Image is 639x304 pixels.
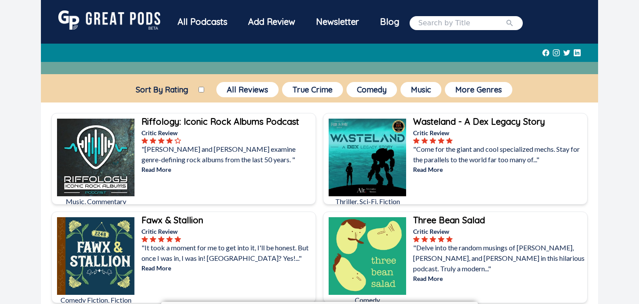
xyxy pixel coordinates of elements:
p: "Come for the giant and cool specialized mechs. Stay for the parallels to the world far too many ... [413,144,585,165]
p: Read More [141,165,314,174]
a: All Reviews [215,80,280,99]
label: Sort By Rating [125,85,198,95]
p: "It took a moment for me to get into it, I'll be honest. But once I was in, I was in! [GEOGRAPHIC... [141,243,314,263]
button: True Crime [282,82,343,97]
button: Comedy [346,82,397,97]
a: Fawx & StallionComedy Fiction, FictionFawx & StallionCritic Review"It took a moment for me to get... [51,212,316,303]
b: Three Bean Salad [413,215,485,225]
img: Three Bean Salad [329,217,406,295]
input: Search by Title [418,18,505,28]
img: Fawx & Stallion [57,217,135,295]
p: Read More [413,165,585,174]
p: Critic Review [413,227,585,236]
a: Blog [370,10,410,33]
img: Riffology: Iconic Rock Albums Podcast [57,119,135,196]
button: More Genres [445,82,512,97]
div: All Podcasts [167,10,238,33]
img: Wasteland - A Dex Legacy Story [329,119,406,196]
p: Thriller, Sci-Fi, Fiction [329,196,406,207]
p: Critic Review [413,128,585,137]
a: Wasteland - A Dex Legacy StoryThriller, Sci-Fi, FictionWasteland - A Dex Legacy StoryCritic Revie... [323,113,588,205]
p: "[PERSON_NAME] and [PERSON_NAME] examine genre-defining rock albums from the last 50 years. " [141,144,314,165]
p: Critic Review [141,128,314,137]
a: Newsletter [306,10,370,35]
p: "Delve into the random musings of [PERSON_NAME], [PERSON_NAME], and [PERSON_NAME] in this hilario... [413,243,585,274]
b: Wasteland - A Dex Legacy Story [413,116,545,127]
p: Read More [141,263,314,273]
b: Riffology: Iconic Rock Albums Podcast [141,116,299,127]
b: Fawx & Stallion [141,215,203,225]
a: True Crime [280,80,345,99]
button: All Reviews [216,82,279,97]
div: Newsletter [306,10,370,33]
a: Add Review [238,10,306,33]
p: Music, Commentary [57,196,135,207]
img: GreatPods [58,10,160,30]
p: Critic Review [141,227,314,236]
a: Music [399,80,443,99]
p: Read More [413,274,585,283]
a: Comedy [345,80,399,99]
a: All Podcasts [167,10,238,35]
button: Music [400,82,441,97]
a: Riffology: Iconic Rock Albums PodcastMusic, CommentaryRiffology: Iconic Rock Albums PodcastCritic... [51,113,316,205]
a: Three Bean SaladComedyThree Bean SaladCritic Review"Delve into the random musings of [PERSON_NAME... [323,212,588,303]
